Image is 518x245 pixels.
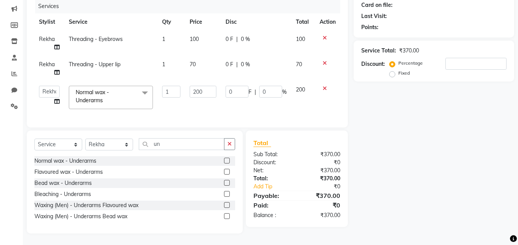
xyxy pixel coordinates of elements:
div: Last Visit: [361,12,387,20]
th: Disc [221,13,291,31]
span: % [282,88,287,96]
div: ₹0 [297,158,346,167]
span: | [255,88,256,96]
span: 1 [162,36,165,42]
a: Add Tip [248,183,305,191]
span: Total [253,139,271,147]
label: Percentage [398,60,423,67]
span: 0 % [241,60,250,69]
div: Discount: [248,158,297,167]
div: Discount: [361,60,385,68]
div: ₹370.00 [297,150,346,158]
th: Stylist [34,13,64,31]
th: Qty [158,13,185,31]
div: Net: [248,167,297,175]
div: Normal wax - Underarms [34,157,96,165]
div: Waxing (Men) - Underarms Flavoured wax [34,201,138,209]
span: | [236,35,238,43]
div: Sub Total: [248,150,297,158]
span: 0 % [241,35,250,43]
span: 70 [190,61,196,68]
div: ₹0 [305,183,346,191]
div: Balance : [248,211,297,219]
div: Bead wax - Underarms [34,179,92,187]
label: Fixed [398,70,410,77]
span: 70 [296,61,302,68]
th: Action [315,13,340,31]
div: ₹370.00 [297,191,346,200]
div: Service Total: [361,47,396,55]
div: ₹370.00 [297,167,346,175]
th: Service [64,13,158,31]
div: ₹370.00 [399,47,419,55]
input: Search or Scan [139,138,224,150]
span: Rekha [39,36,55,42]
div: Payable: [248,191,297,200]
span: F [248,88,252,96]
div: Bleaching - Underarms [34,190,91,198]
span: 0 F [226,60,233,69]
span: Threading - Eyebrows [69,36,123,42]
span: | [236,60,238,69]
div: Waxing (Men) - Underarms Bead wax [34,212,127,220]
div: Total: [248,175,297,183]
span: Normal wax - Underarms [76,89,109,104]
span: Threading - Upper lip [69,61,120,68]
div: Card on file: [361,1,393,9]
th: Total [291,13,315,31]
div: Flavoured wax - Underarms [34,168,103,176]
div: Points: [361,23,378,31]
th: Price [185,13,221,31]
span: 1 [162,61,165,68]
a: x [103,97,106,104]
span: 0 F [226,35,233,43]
div: Paid: [248,201,297,210]
span: 100 [190,36,199,42]
span: 100 [296,36,305,42]
div: ₹370.00 [297,175,346,183]
div: ₹0 [297,201,346,210]
span: Rekha [39,61,55,68]
span: 200 [296,86,305,93]
div: ₹370.00 [297,211,346,219]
